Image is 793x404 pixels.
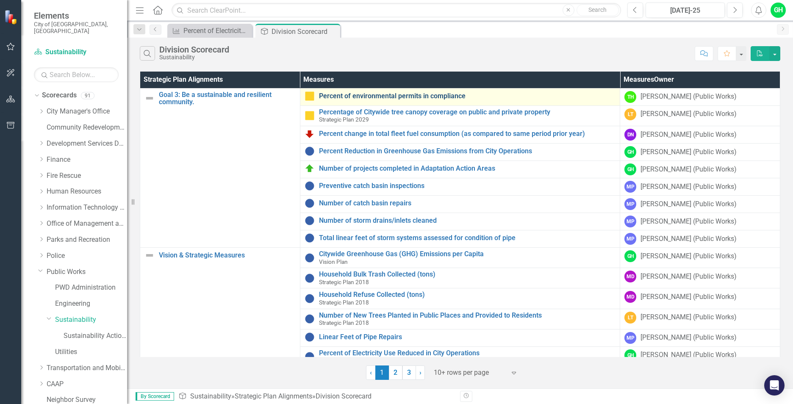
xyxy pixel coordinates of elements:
[319,147,616,155] a: Percent Reduction in Greenhouse Gas Emissions from City Operations
[624,163,636,175] div: GH
[47,123,127,133] a: Community Redevelopment Agency
[4,10,19,25] img: ClearPoint Strategy
[624,271,636,282] div: MD
[640,252,737,261] div: [PERSON_NAME] (Public Works)
[47,219,127,229] a: Office of Management and Budget
[319,279,369,285] span: Strategic Plan 2018
[300,161,620,178] td: Double-Click to Edit Right Click for Context Menu
[640,109,737,119] div: [PERSON_NAME] (Public Works)
[47,203,127,213] a: Information Technology Services
[159,91,296,106] a: Goal 3: Be a sustainable and resilient community.
[169,25,250,36] a: Percent of Electricity Use Reduced in City Operations
[319,108,616,116] a: Percentage of Citywide tree canopy coverage on public and private property
[319,271,616,278] a: Household Bulk Trash Collected (tons)
[34,11,119,21] span: Elements
[640,350,737,360] div: [PERSON_NAME] (Public Works)
[34,67,119,82] input: Search Below...
[300,178,620,196] td: Double-Click to Edit Right Click for Context Menu
[47,155,127,165] a: Finance
[178,392,454,401] div: » »
[42,91,77,100] a: Scorecards
[55,347,127,357] a: Utilities
[640,182,737,192] div: [PERSON_NAME] (Public Works)
[319,234,616,242] a: Total linear feet of storm systems assessed for condition of pipe
[624,349,636,361] div: GH
[624,312,636,324] div: LT
[640,217,737,227] div: [PERSON_NAME] (Public Works)
[300,230,620,248] td: Double-Click to Edit Right Click for Context Menu
[64,331,127,341] a: Sustainability Action Plan
[319,349,616,357] a: Percent of Electricity Use Reduced in City Operations
[81,92,94,99] div: 91
[305,111,315,121] img: Monitoring Progress
[305,146,315,156] img: Information Unavailable
[190,392,231,400] a: Sustainability
[47,363,127,373] a: Transportation and Mobility
[640,199,737,209] div: [PERSON_NAME] (Public Works)
[305,253,315,263] img: Information Unavailable
[319,333,616,341] a: Linear Feet of Pipe Repairs
[305,314,315,324] img: Information Unavailable
[764,375,785,396] div: Open Intercom Messenger
[300,126,620,144] td: Double-Click to Edit Right Click for Context Menu
[319,130,616,138] a: Percent change in total fleet fuel consumption (as compared to same period prior year)
[300,196,620,213] td: Double-Click to Edit Right Click for Context Menu
[300,144,620,161] td: Double-Click to Edit Right Click for Context Menu
[419,368,421,376] span: ›
[319,116,369,123] span: Strategic Plan 2029
[55,299,127,309] a: Engineering
[624,332,636,344] div: MP
[47,171,127,181] a: Fire Rescue
[305,233,315,243] img: Information Unavailable
[624,198,636,210] div: MP
[305,293,315,304] img: Information Unavailable
[389,365,402,380] a: 2
[55,315,127,325] a: Sustainability
[159,252,296,259] a: Vision & Strategic Measures
[144,93,155,103] img: Not Defined
[235,392,312,400] a: Strategic Plan Alignments
[624,146,636,158] div: GH
[47,107,127,116] a: City Manager's Office
[370,368,372,376] span: ‹
[172,3,621,18] input: Search ClearPoint...
[34,21,119,35] small: City of [GEOGRAPHIC_DATA], [GEOGRAPHIC_DATA]
[47,139,127,149] a: Development Services Department
[305,332,315,342] img: Information Unavailable
[140,88,300,247] td: Double-Click to Edit Right Click for Context Menu
[319,319,369,326] span: Strategic Plan 2018
[640,313,737,322] div: [PERSON_NAME] (Public Works)
[577,4,619,16] button: Search
[319,217,616,224] a: Number of storm drains/inlets cleaned
[649,6,722,16] div: [DATE]-25
[47,379,127,389] a: CAAP
[319,299,369,306] span: Strategic Plan 2018
[640,272,737,282] div: [PERSON_NAME] (Public Works)
[47,267,127,277] a: Public Works
[305,129,315,139] img: Reviewing for Improvement
[305,273,315,283] img: Information Unavailable
[402,365,416,380] a: 3
[624,216,636,227] div: MP
[305,198,315,208] img: Information Unavailable
[300,88,620,105] td: Double-Click to Edit Right Click for Context Menu
[319,92,616,100] a: Percent of environmental permits in compliance
[305,351,315,362] img: Information Unavailable
[300,329,620,346] td: Double-Click to Edit Right Click for Context Menu
[47,251,127,261] a: Police
[144,250,155,260] img: Not Defined
[183,25,250,36] div: Percent of Electricity Use Reduced in City Operations
[319,258,348,265] span: Vision Plan
[771,3,786,18] div: GH
[319,250,616,258] a: Citywide Greenhouse Gas (GHG) Emissions per Capita
[47,187,127,196] a: Human Resources
[316,392,372,400] div: Division Scorecard
[646,3,725,18] button: [DATE]-25
[624,129,636,141] div: DN
[624,181,636,193] div: MP
[47,235,127,245] a: Parks and Recreation
[319,312,616,319] a: Number of New Trees Planted in Public Places and Provided to Residents
[624,91,636,103] div: TH
[300,213,620,230] td: Double-Click to Edit Right Click for Context Menu
[305,163,315,174] img: Proceeding as Planned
